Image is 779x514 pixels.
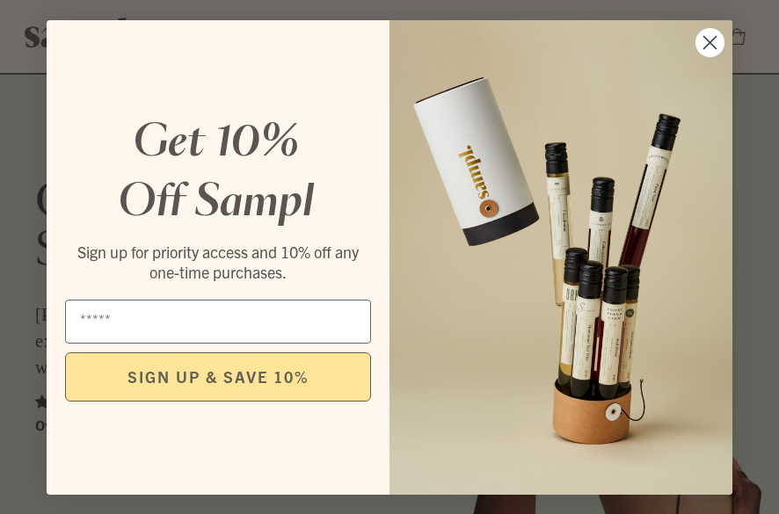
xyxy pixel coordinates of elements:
button: Close dialog [695,27,725,58]
input: Email [65,300,371,344]
em: Get 10% Off Sampl [118,122,314,224]
img: 96933287-25a1-481a-a6d8-4dd623390dc6.png [389,20,732,495]
button: SIGN UP & SAVE 10% [65,352,371,402]
span: Sign up for priority access and 10% off any one-time purchases. [77,242,359,282]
